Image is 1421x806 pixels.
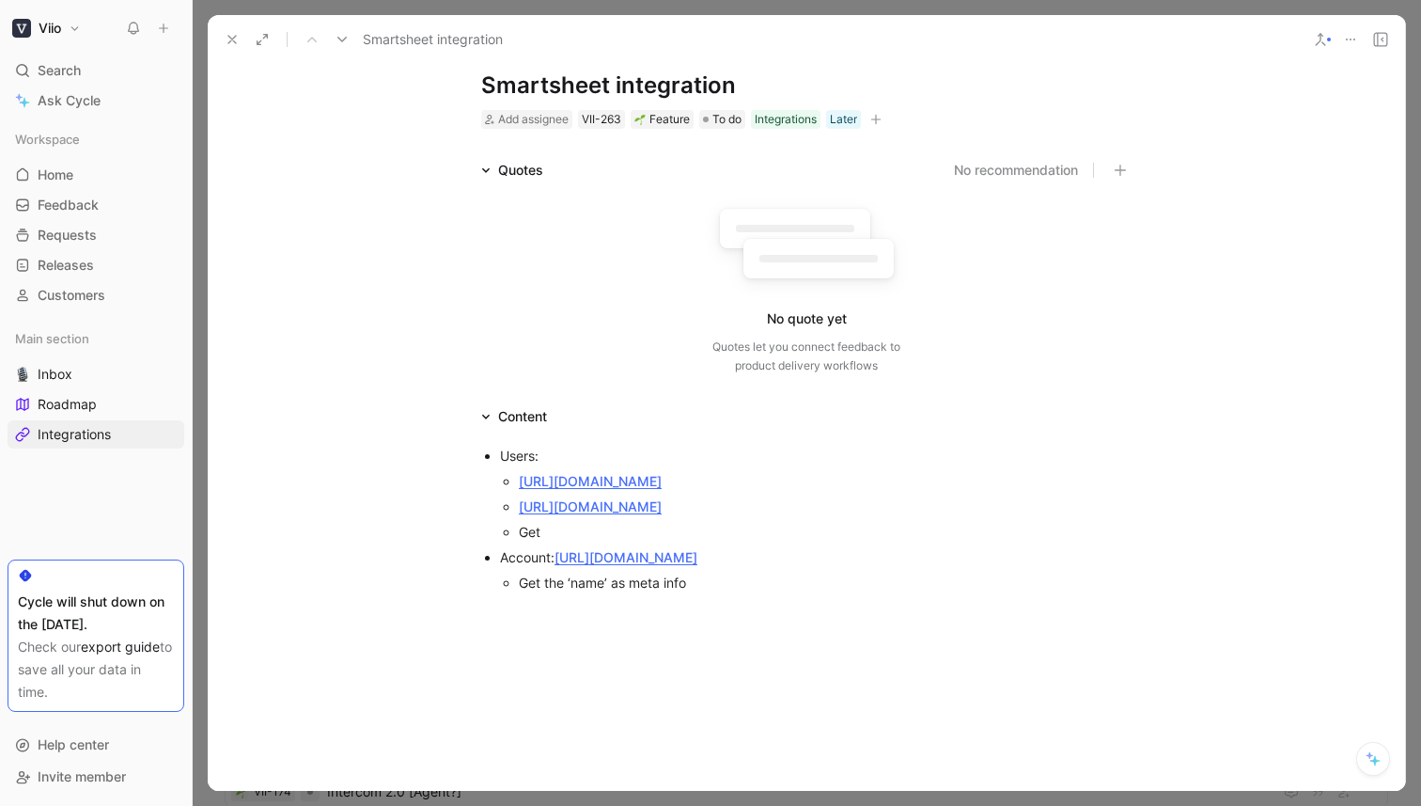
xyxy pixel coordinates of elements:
span: Ask Cycle [38,89,101,112]
div: Get the ‘name’ as meta info [519,573,1132,593]
a: 🎙️Inbox [8,360,184,388]
span: Integrations [38,425,111,444]
button: ViioViio [8,15,86,41]
button: 🎙️ [11,363,34,386]
img: Viio [12,19,31,38]
div: Invite member [8,763,184,791]
a: Feedback [8,191,184,219]
a: Releases [8,251,184,279]
span: Smartsheet integration [363,28,503,51]
div: Quotes let you connect feedback to product delivery workflows [712,338,900,375]
span: Add assignee [498,112,569,126]
span: Invite member [38,768,126,784]
div: Main section [8,324,184,353]
a: export guide [81,639,160,655]
div: Later [830,110,857,129]
span: Customers [38,286,105,305]
h1: Viio [39,20,61,37]
div: Check our to save all your data in time. [18,636,174,703]
div: Content [498,405,547,428]
span: Inbox [38,365,72,384]
div: Account: [500,547,1132,567]
div: Main section🎙️InboxRoadmapIntegrations [8,324,184,449]
div: Users: [500,446,1132,466]
button: No recommendation [954,159,1078,182]
span: Feedback [38,196,99,214]
span: Home [38,166,73,184]
a: Roadmap [8,390,184,419]
div: Integrations [755,110,817,129]
a: [URL][DOMAIN_NAME] [519,473,662,489]
a: Ask Cycle [8,87,184,115]
div: Workspace [8,125,184,153]
span: Help center [38,736,109,752]
div: 🌱Feature [631,110,694,129]
span: Main section [15,329,89,348]
div: Quotes [474,159,551,182]
a: [URL][DOMAIN_NAME] [554,549,697,565]
a: Integrations [8,420,184,449]
span: Releases [38,256,94,275]
a: Customers [8,281,184,309]
a: [URL][DOMAIN_NAME] [519,498,662,514]
div: Content [474,405,554,428]
div: Quotes [498,159,543,182]
img: 🎙️ [15,367,30,382]
h1: Smartsheet integration [481,71,1132,101]
div: Get [519,522,1132,542]
div: Search [8,56,184,85]
span: To do [712,110,742,129]
div: No quote yet [767,308,847,330]
span: Requests [38,226,97,245]
div: Feature [634,110,690,129]
span: Roadmap [38,395,97,414]
div: Cycle will shut down on the [DATE]. [18,591,174,636]
img: 🌱 [634,114,646,125]
a: Home [8,161,184,189]
a: Requests [8,221,184,249]
div: Help center [8,731,184,759]
div: To do [699,110,745,129]
div: VII-263 [582,110,621,129]
span: Search [38,59,81,82]
span: Workspace [15,130,80,149]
